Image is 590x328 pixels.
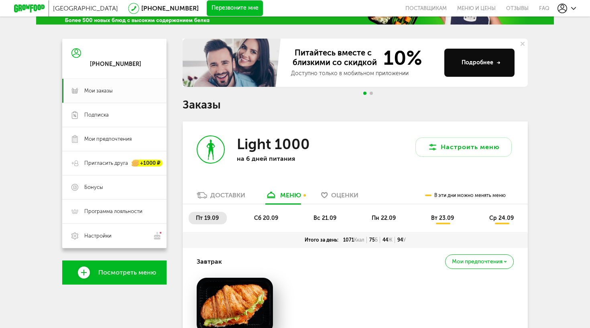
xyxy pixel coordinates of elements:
[313,215,336,221] span: вс 21.09
[207,0,263,16] button: Перезвоните мне
[291,70,438,78] div: Доступно только в мобильном приложении
[193,191,249,204] a: Доставки
[380,237,395,243] div: 44
[372,215,396,221] span: пн 22.09
[367,237,380,243] div: 75
[62,103,167,127] a: Подписка
[254,215,278,221] span: сб 20.09
[62,260,167,285] a: Посмотреть меню
[395,237,408,243] div: 94
[280,191,301,199] div: меню
[84,232,112,240] span: Настройки
[84,87,113,94] span: Мои заказы
[375,237,378,243] span: Б
[210,191,245,199] div: Доставки
[425,187,506,204] div: В эти дни можно менять меню
[403,237,406,243] span: У
[98,269,156,276] span: Посмотреть меню
[183,100,528,110] h1: Заказы
[317,191,362,204] a: Оценки
[363,92,366,95] span: Go to slide 1
[62,223,167,248] a: Настройки
[237,155,341,162] p: на 6 дней питания
[489,215,514,221] span: ср 24.09
[84,111,109,119] span: Подписка
[62,151,167,175] a: Пригласить друга +1000 ₽
[462,59,500,67] div: Подробнее
[132,160,163,167] div: +1000 ₽
[431,215,454,221] span: вт 23.09
[62,175,167,199] a: Бонусы
[354,237,364,243] span: Ккал
[84,184,103,191] span: Бонусы
[84,208,142,215] span: Программа лояльности
[62,79,167,103] a: Мои заказы
[261,191,305,204] a: меню
[90,61,141,68] div: [PHONE_NUMBER]
[452,259,503,264] span: Мои предпочтения
[62,199,167,223] a: Программа лояльности
[62,127,167,151] a: Мои предпочтения
[84,160,128,167] span: Пригласить друга
[388,237,393,243] span: Ж
[196,215,219,221] span: пт 19.09
[378,48,422,68] span: 10%
[237,135,310,153] h3: Light 1000
[84,135,132,143] span: Мои предпочтения
[444,49,515,77] button: Подробнее
[370,92,373,95] span: Go to slide 2
[331,191,358,199] span: Оценки
[415,137,512,157] button: Настроить меню
[183,39,283,87] img: family-banner.579af9d.jpg
[141,4,199,12] a: [PHONE_NUMBER]
[291,48,378,68] span: Питайтесь вместе с близкими со скидкой
[341,237,367,243] div: 1071
[302,237,341,243] div: Итого за день:
[197,254,222,269] h4: Завтрак
[53,4,118,12] span: [GEOGRAPHIC_DATA]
